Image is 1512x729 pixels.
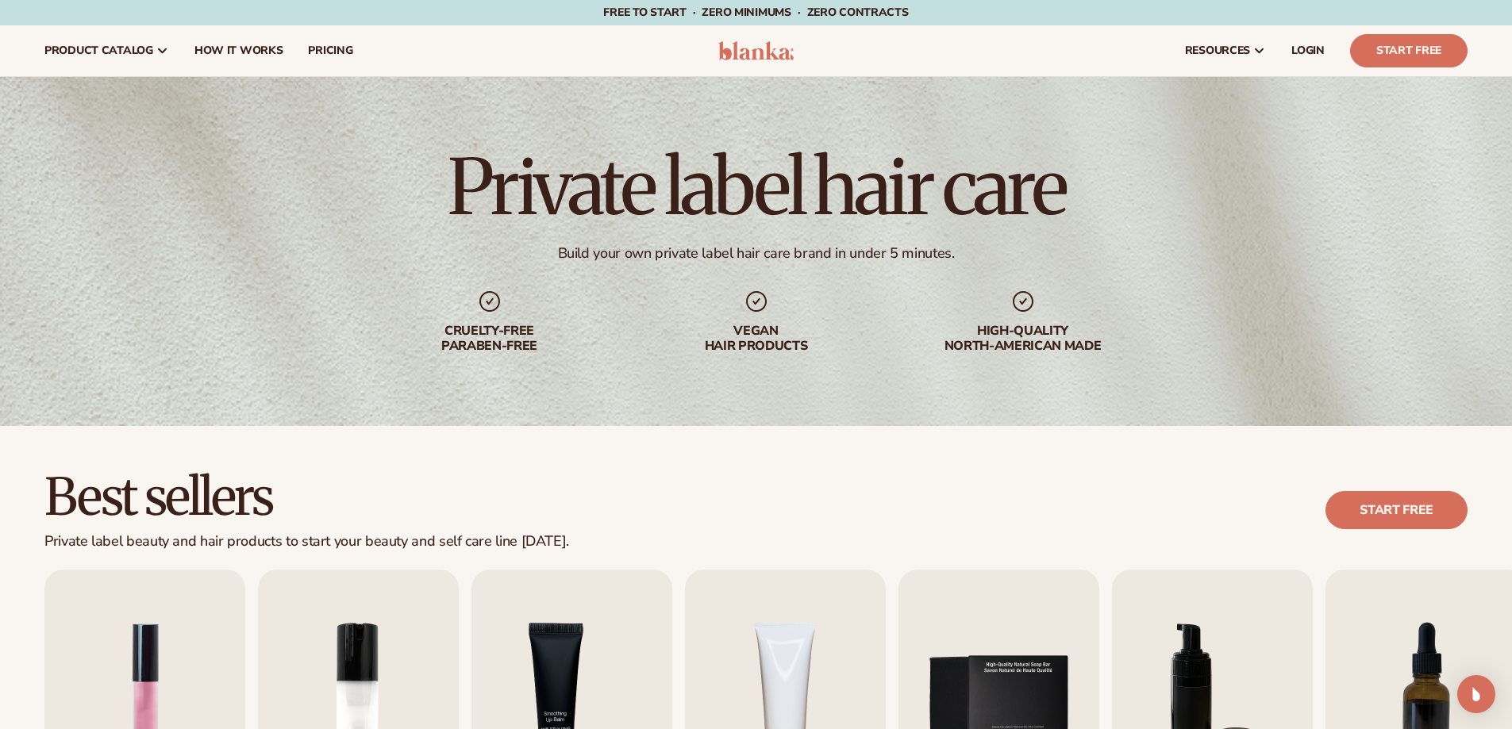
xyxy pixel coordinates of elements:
a: Start Free [1350,34,1468,67]
img: logo [718,41,794,60]
a: pricing [295,25,365,76]
h1: Private label hair care [448,149,1064,225]
span: How It Works [194,44,283,57]
div: Open Intercom Messenger [1457,675,1495,713]
span: LOGIN [1291,44,1325,57]
a: How It Works [182,25,296,76]
a: LOGIN [1279,25,1337,76]
div: Build your own private label hair care brand in under 5 minutes. [558,244,955,263]
div: Vegan hair products [655,324,858,354]
div: Private label beauty and hair products to start your beauty and self care line [DATE]. [44,533,569,551]
a: product catalog [32,25,182,76]
a: Start free [1325,491,1468,529]
span: product catalog [44,44,153,57]
div: cruelty-free paraben-free [388,324,591,354]
span: resources [1185,44,1250,57]
a: resources [1172,25,1279,76]
span: pricing [308,44,352,57]
div: High-quality North-american made [921,324,1125,354]
span: Free to start · ZERO minimums · ZERO contracts [603,5,908,20]
h2: Best sellers [44,470,569,524]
